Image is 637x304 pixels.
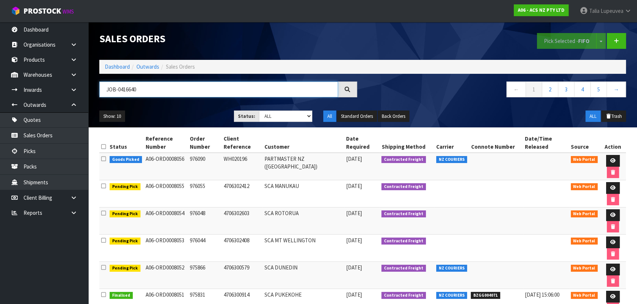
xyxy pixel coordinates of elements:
span: Contracted Freight [381,265,426,272]
span: Goods Picked [110,156,142,163]
span: Web Portal [571,183,598,191]
span: Contracted Freight [381,292,426,299]
span: Sales Orders [166,63,195,70]
th: Customer [263,133,344,153]
span: [DATE] 15:06:00 [525,291,559,298]
th: Shipping Method [380,133,434,153]
input: Search sales orders [99,82,338,97]
span: [DATE] [346,237,362,244]
a: 3 [558,82,574,97]
span: [DATE] [346,210,362,217]
th: Action [599,133,626,153]
th: Source [569,133,600,153]
strong: A06 - ACS NZ PTY LTD [518,7,565,13]
td: SCA MT WELLINGTON [263,235,344,262]
span: Contracted Freight [381,156,426,163]
td: A06-ORD0008056 [144,153,188,180]
th: Client Reference [222,133,263,153]
a: → [606,82,626,97]
th: Connote Number [469,133,523,153]
span: Finalised [110,292,133,299]
button: ALL [586,111,601,122]
span: Pending Pick [110,238,140,245]
td: PARTMASTER NZ ([GEOGRAPHIC_DATA]) [263,153,344,180]
span: Pending Pick [110,183,140,191]
td: SCA ROTORUA [263,207,344,235]
td: A06-ORD0008052 [144,262,188,289]
td: 976055 [188,180,222,207]
span: Contracted Freight [381,183,426,191]
a: Outwards [136,63,159,70]
td: 4706302412 [222,180,263,207]
span: ProStock [24,6,61,16]
a: 2 [542,82,558,97]
td: 4706302408 [222,235,263,262]
td: A06-ORD0008053 [144,235,188,262]
td: 976044 [188,235,222,262]
button: All [323,111,336,122]
span: Web Portal [571,238,598,245]
h1: Sales Orders [99,33,357,44]
span: NZ COURIERS [436,265,467,272]
span: Pending Pick [110,265,140,272]
span: Web Portal [571,265,598,272]
span: [DATE] [346,291,362,298]
span: [DATE] [346,155,362,162]
th: Reference Number [144,133,188,153]
strong: FIFO [578,37,590,44]
span: Web Portal [571,292,598,299]
span: Lupeuvea [601,7,623,14]
th: Carrier [434,133,469,153]
td: WH020196 [222,153,263,180]
th: Date/Time Released [523,133,569,153]
a: 5 [590,82,607,97]
nav: Page navigation [368,82,626,99]
span: Web Portal [571,210,598,218]
span: [DATE] [346,182,362,189]
a: A06 - ACS NZ PTY LTD [514,4,569,16]
td: 976090 [188,153,222,180]
td: 4706302603 [222,207,263,235]
img: cube-alt.png [11,6,20,15]
td: 976048 [188,207,222,235]
td: SCA MANUKAU [263,180,344,207]
button: Trash [601,111,626,122]
a: ← [506,82,526,97]
a: Dashboard [105,63,130,70]
th: Date Required [344,133,380,153]
a: 4 [574,82,591,97]
td: 4706300579 [222,262,263,289]
span: NZ COURIERS [436,156,467,163]
span: Pending Pick [110,210,140,218]
strong: Status: [238,113,255,119]
button: Pick Selected -FIFO [537,33,597,49]
span: Talia [589,7,599,14]
span: Contracted Freight [381,238,426,245]
button: Standard Orders [337,111,377,122]
span: BZGG004071 [471,292,500,299]
span: NZ COURIERS [436,292,467,299]
td: SCA DUNEDIN [263,262,344,289]
a: 1 [526,82,542,97]
button: Back Orders [378,111,409,122]
span: Web Portal [571,156,598,163]
td: A06-ORD0008055 [144,180,188,207]
td: 975866 [188,262,222,289]
small: WMS [63,8,74,15]
th: Order Number [188,133,222,153]
td: A06-ORD0008054 [144,207,188,235]
span: Contracted Freight [381,210,426,218]
button: Show: 10 [99,111,125,122]
span: [DATE] [346,264,362,271]
th: Status [108,133,144,153]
